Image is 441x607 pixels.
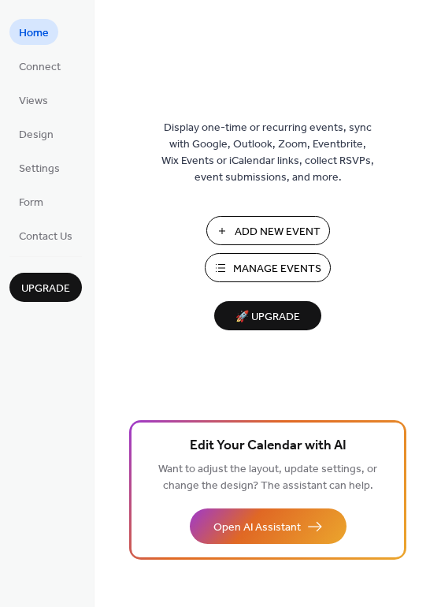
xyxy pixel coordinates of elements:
[9,87,57,113] a: Views
[19,25,49,42] span: Home
[19,93,48,110] span: Views
[21,281,70,297] span: Upgrade
[9,273,82,302] button: Upgrade
[19,59,61,76] span: Connect
[19,127,54,143] span: Design
[19,161,60,177] span: Settings
[9,155,69,181] a: Settings
[161,120,374,186] span: Display one-time or recurring events, sync with Google, Outlook, Zoom, Eventbrite, Wix Events or ...
[9,222,82,248] a: Contact Us
[19,229,72,245] span: Contact Us
[9,19,58,45] a: Home
[205,253,331,282] button: Manage Events
[9,53,70,79] a: Connect
[9,121,63,147] a: Design
[19,195,43,211] span: Form
[206,216,330,245] button: Add New Event
[213,519,301,536] span: Open AI Assistant
[235,224,321,240] span: Add New Event
[158,459,377,497] span: Want to adjust the layout, update settings, or change the design? The assistant can help.
[214,301,321,330] button: 🚀 Upgrade
[190,508,346,544] button: Open AI Assistant
[233,261,321,277] span: Manage Events
[190,435,346,457] span: Edit Your Calendar with AI
[9,188,53,214] a: Form
[224,307,312,328] span: 🚀 Upgrade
